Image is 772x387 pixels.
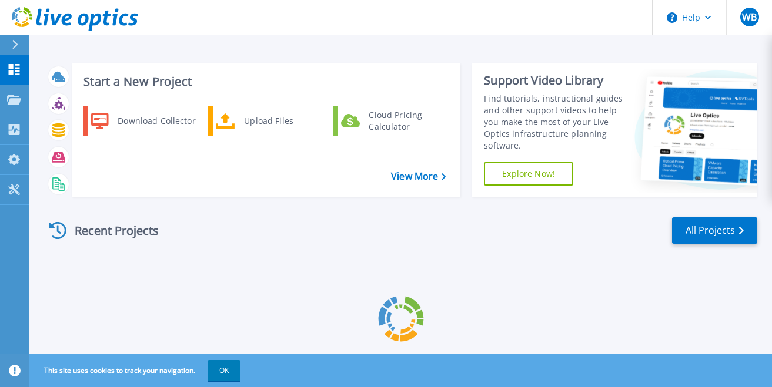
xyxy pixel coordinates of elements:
div: Cloud Pricing Calculator [363,109,450,133]
a: Download Collector [83,106,203,136]
div: Find tutorials, instructional guides and other support videos to help you make the most of your L... [484,93,625,152]
a: Upload Files [208,106,328,136]
div: Support Video Library [484,73,625,88]
div: Upload Files [238,109,325,133]
div: Download Collector [112,109,200,133]
button: OK [208,360,240,381]
a: View More [391,171,446,182]
span: WB [742,12,757,22]
span: This site uses cookies to track your navigation. [32,360,240,381]
a: Explore Now! [484,162,573,186]
div: Recent Projects [45,216,175,245]
a: All Projects [672,217,757,244]
a: Cloud Pricing Calculator [333,106,453,136]
h3: Start a New Project [83,75,445,88]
